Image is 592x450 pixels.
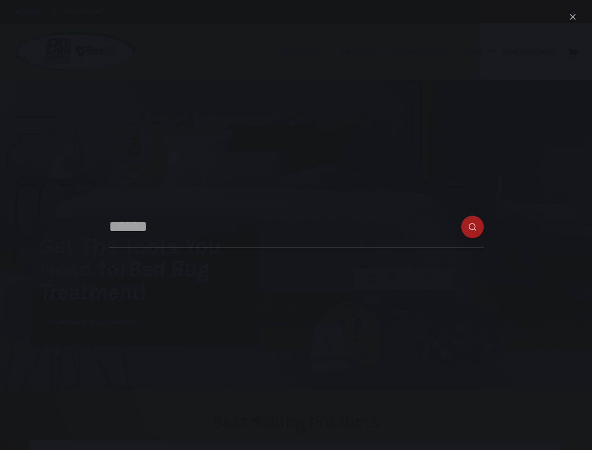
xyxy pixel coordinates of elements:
[30,414,562,430] h2: Best Selling Products
[272,23,334,80] a: Industries
[39,313,152,333] a: View our Best Sellers!
[39,234,258,303] h1: Get The Tools You Need for
[498,23,558,80] a: Our Reviews
[7,4,36,32] button: Open LiveChat chat widget
[459,23,498,80] a: Shop
[39,255,209,305] i: Bed Bug Treatment!
[14,31,137,73] img: Prevsol/Bed Bug Heat Doctor
[390,23,459,80] a: Information
[51,318,141,327] span: View our Best Sellers!
[272,23,558,80] nav: Primary
[334,23,390,80] a: About Us
[571,8,578,15] button: Search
